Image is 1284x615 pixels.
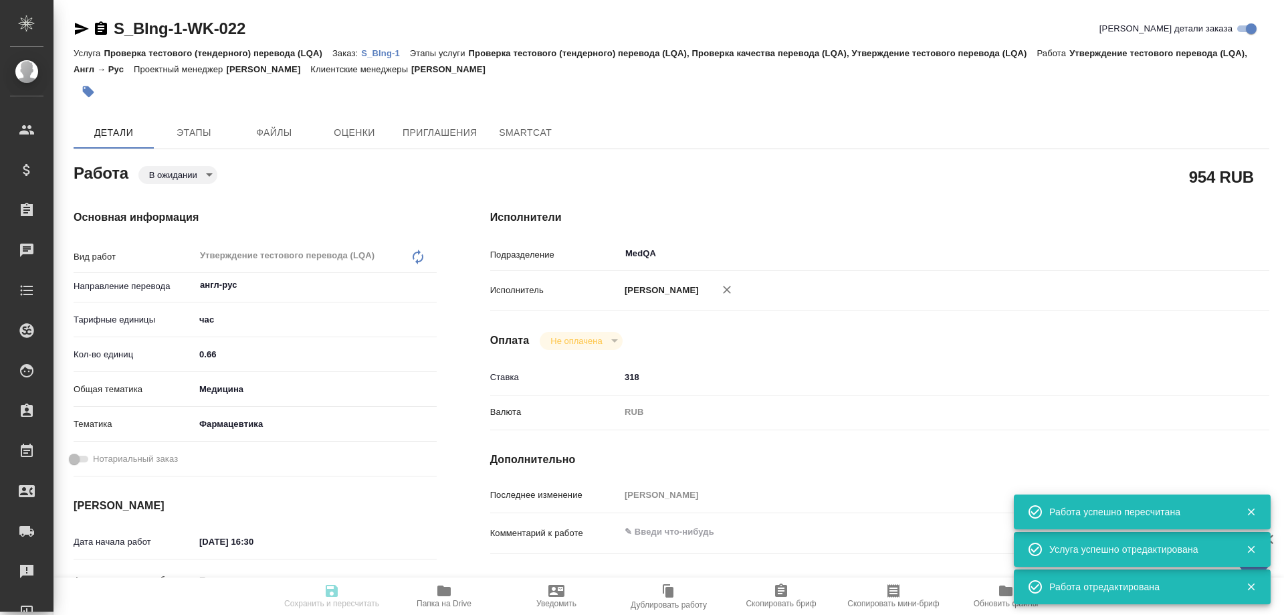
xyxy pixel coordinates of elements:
button: Закрыть [1237,506,1265,518]
p: Направление перевода [74,280,195,293]
p: Общая тематика [74,383,195,396]
p: Проверка тестового (тендерного) перевода (LQA), Проверка качества перевода (LQA), Утверждение тес... [469,48,1037,58]
h4: Дополнительно [490,452,1269,468]
a: S_BIng-1-WK-022 [114,19,245,37]
h4: Основная информация [74,209,437,226]
p: Тарифные единицы [74,313,195,327]
p: Комментарий к работе [490,527,620,540]
h4: Оплата [490,333,530,349]
p: Работа [1037,48,1069,58]
span: Дублировать работу [631,600,707,610]
button: Обновить файлы [950,578,1062,615]
input: Пустое поле [620,485,1204,505]
div: В ожидании [540,332,622,350]
a: S_BIng-1 [361,47,409,58]
button: Скопировать ссылку [93,21,109,37]
button: Не оплачена [546,335,606,347]
div: Медицина [195,378,437,401]
div: Работа успешно пересчитана [1049,505,1226,519]
p: Проектный менеджер [134,64,226,74]
button: Open [1197,252,1200,255]
h2: Работа [74,160,128,184]
p: Тематика [74,418,195,431]
button: Скопировать бриф [725,578,837,615]
p: S_BIng-1 [361,48,409,58]
button: Папка на Drive [388,578,500,615]
p: Этапы услуги [410,48,469,58]
div: RUB [620,401,1204,424]
span: Папка на Drive [417,599,471,608]
span: Приглашения [403,124,477,141]
span: SmartCat [494,124,558,141]
h4: [PERSON_NAME] [74,498,437,514]
button: Скопировать мини-бриф [837,578,950,615]
button: Скопировать ссылку для ЯМессенджера [74,21,90,37]
button: Уведомить [500,578,613,615]
span: Этапы [162,124,226,141]
p: Кол-во единиц [74,348,195,361]
span: Обновить файлы [974,599,1039,608]
div: В ожидании [138,166,217,184]
button: Закрыть [1237,543,1265,555]
p: Подразделение [490,248,620,262]
span: Нотариальный заказ [93,452,178,466]
button: Закрыть [1237,581,1265,593]
h2: 954 RUB [1189,165,1254,188]
div: Работа отредактирована [1049,580,1226,594]
p: [PERSON_NAME] [226,64,310,74]
span: Сохранить и пересчитать [284,599,379,608]
p: Вид работ [74,250,195,264]
p: Валюта [490,406,620,419]
input: Пустое поле [195,570,312,590]
p: Дата начала работ [74,535,195,549]
button: В ожидании [145,169,201,181]
button: Добавить тэг [74,77,103,106]
p: [PERSON_NAME] [411,64,496,74]
p: [PERSON_NAME] [620,284,699,297]
span: [PERSON_NAME] детали заказа [1099,22,1233,35]
p: Заказ: [332,48,361,58]
p: Клиентские менеджеры [310,64,411,74]
input: ✎ Введи что-нибудь [195,532,312,551]
button: Open [429,284,432,286]
span: Скопировать бриф [746,599,816,608]
div: Фармацевтика [195,413,437,436]
div: час [195,309,437,331]
p: Ставка [490,371,620,384]
span: Оценки [322,124,387,141]
input: ✎ Введи что-нибудь [620,367,1204,387]
p: Последнее изменение [490,489,620,502]
span: Скопировать мини-бриф [847,599,939,608]
button: Удалить исполнителя [712,275,742,304]
span: Уведомить [536,599,576,608]
button: Дублировать работу [613,578,725,615]
h4: Исполнители [490,209,1269,226]
span: Файлы [242,124,306,141]
p: Проверка тестового (тендерного) перевода (LQA) [104,48,332,58]
p: Услуга [74,48,104,58]
textarea: /Clients/Берингер Ингельхайм/Orders/S_BIng-1/LQA/S_BIng-1-WK-022 [620,572,1204,595]
span: Детали [82,124,146,141]
p: Исполнитель [490,284,620,297]
div: Услуга успешно отредактирована [1049,543,1226,556]
button: Сохранить и пересчитать [276,578,388,615]
input: ✎ Введи что-нибудь [195,345,437,364]
p: Факт. дата начала работ [74,574,195,587]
